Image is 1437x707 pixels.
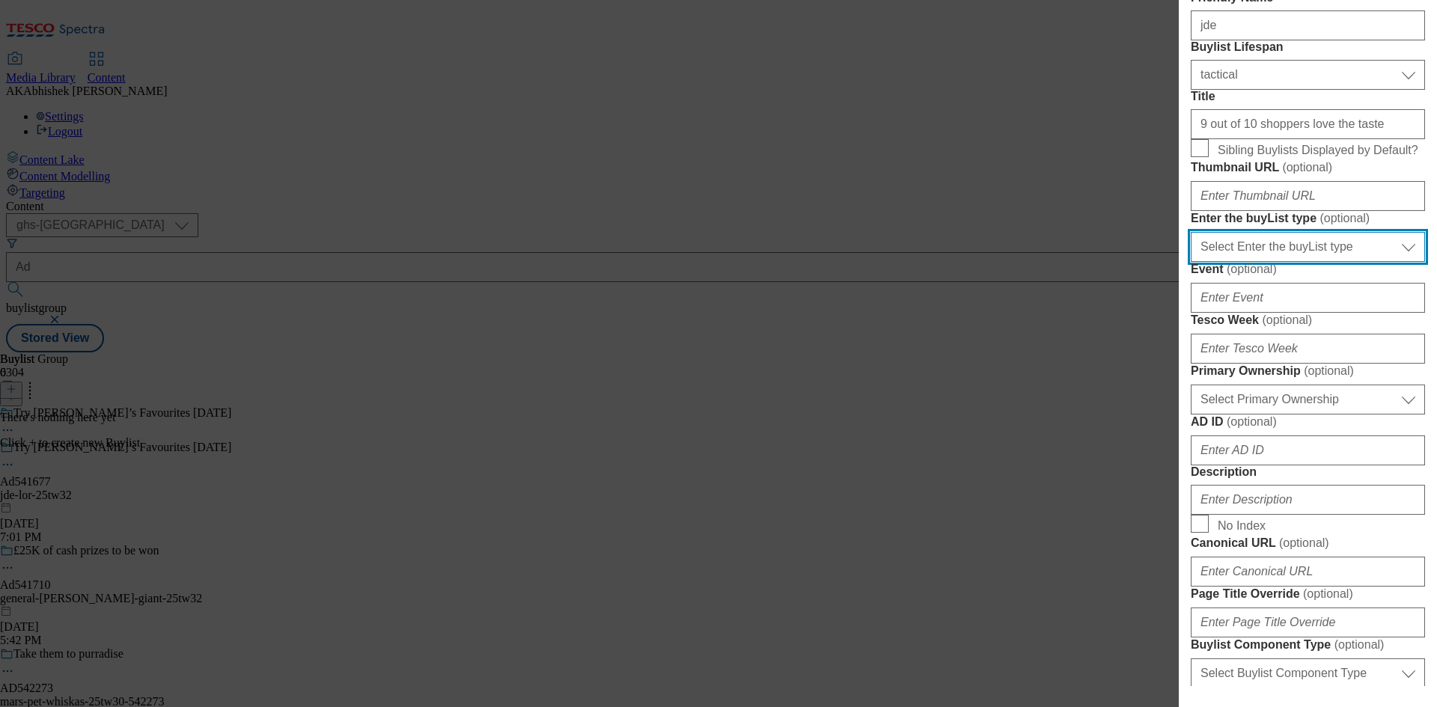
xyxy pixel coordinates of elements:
span: ( optional ) [1319,212,1370,224]
span: ( optional ) [1304,364,1354,377]
input: Enter Event [1191,283,1425,313]
input: Enter AD ID [1191,435,1425,465]
span: No Index [1218,519,1266,533]
label: Page Title Override [1191,587,1425,602]
label: Primary Ownership [1191,364,1425,379]
label: Title [1191,90,1425,103]
input: Enter Title [1191,109,1425,139]
label: Thumbnail URL [1191,160,1425,175]
label: Event [1191,262,1425,277]
span: ( optional ) [1334,638,1385,651]
span: ( optional ) [1227,263,1277,275]
input: Enter Page Title Override [1191,607,1425,637]
label: Buylist Lifespan [1191,40,1425,54]
label: AD ID [1191,414,1425,429]
span: ( optional ) [1227,415,1277,428]
label: Tesco Week [1191,313,1425,328]
span: ( optional ) [1303,587,1353,600]
input: Enter Description [1191,485,1425,515]
input: Enter Tesco Week [1191,334,1425,364]
input: Enter Canonical URL [1191,557,1425,587]
label: Enter the buyList type [1191,211,1425,226]
label: Description [1191,465,1425,479]
label: Buylist Component Type [1191,637,1425,652]
span: ( optional ) [1279,536,1329,549]
input: Enter Thumbnail URL [1191,181,1425,211]
input: Enter Friendly Name [1191,10,1425,40]
span: ( optional ) [1282,161,1332,174]
span: Sibling Buylists Displayed by Default? [1218,144,1418,157]
label: Canonical URL [1191,536,1425,551]
span: ( optional ) [1262,313,1312,326]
